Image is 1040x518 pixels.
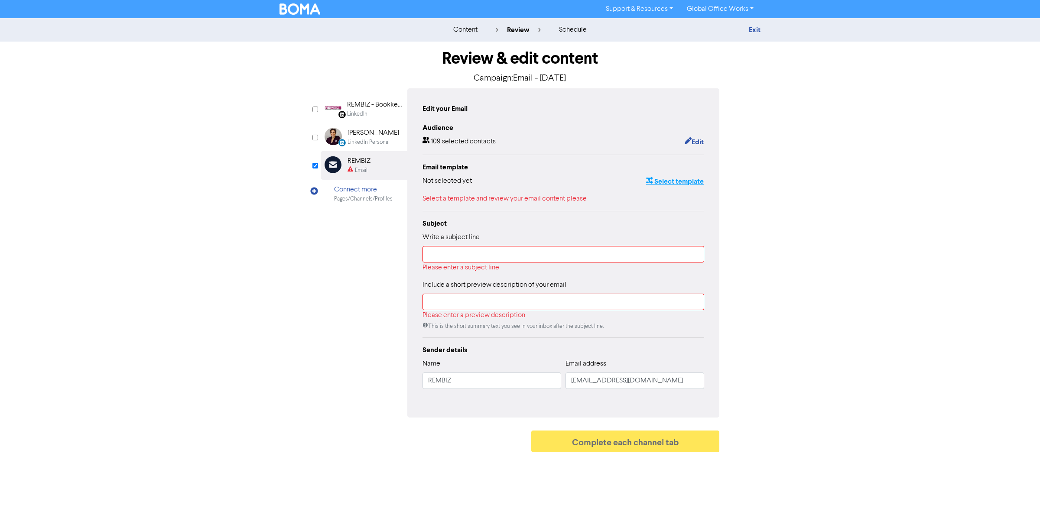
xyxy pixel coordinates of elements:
[422,162,704,172] div: Email template
[565,359,606,369] label: Email address
[321,49,719,68] h1: Review & edit content
[348,156,370,166] div: REMBIZ
[422,104,468,114] div: Edit your Email
[997,476,1040,518] iframe: Chat Widget
[422,176,472,187] div: Not selected yet
[348,128,399,138] div: [PERSON_NAME]
[321,151,407,179] div: REMBIZEmail
[347,110,367,118] div: LinkedIn
[348,138,390,146] div: LinkedIn Personal
[321,123,407,151] div: LinkedinPersonal [PERSON_NAME]LinkedIn Personal
[422,359,440,369] label: Name
[325,100,341,117] img: Linkedin
[279,3,320,15] img: BOMA Logo
[422,322,704,330] div: This is the short summary text you see in your inbox after the subject line.
[334,185,393,195] div: Connect more
[559,25,587,35] div: schedule
[334,195,393,203] div: Pages/Channels/Profiles
[684,136,704,148] button: Edit
[422,136,496,148] div: 109 selected contacts
[422,345,704,355] div: Sender details
[749,26,760,34] a: Exit
[453,25,478,35] div: content
[422,218,704,229] div: Subject
[599,2,680,16] a: Support & Resources
[422,232,480,243] label: Write a subject line
[347,100,403,110] div: REMBIZ - Bookkeeping, [GEOGRAPHIC_DATA], [GEOGRAPHIC_DATA], [GEOGRAPHIC_DATA]
[325,128,342,145] img: LinkedinPersonal
[422,262,704,273] div: Please enter a subject line
[321,72,719,85] p: Campaign: Email - [DATE]
[355,166,367,175] div: Email
[321,95,407,123] div: Linkedin REMBIZ - Bookkeeping, [GEOGRAPHIC_DATA], [GEOGRAPHIC_DATA], [GEOGRAPHIC_DATA]LinkedIn
[680,2,760,16] a: Global Office Works
[422,280,566,290] label: Include a short preview description of your email
[646,176,704,187] button: Select template
[422,123,704,133] div: Audience
[496,25,541,35] div: review
[422,194,704,204] div: Select a template and review your email content please
[531,431,719,452] button: Complete each channel tab
[422,310,704,321] div: Please enter a preview description
[321,180,407,208] div: Connect morePages/Channels/Profiles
